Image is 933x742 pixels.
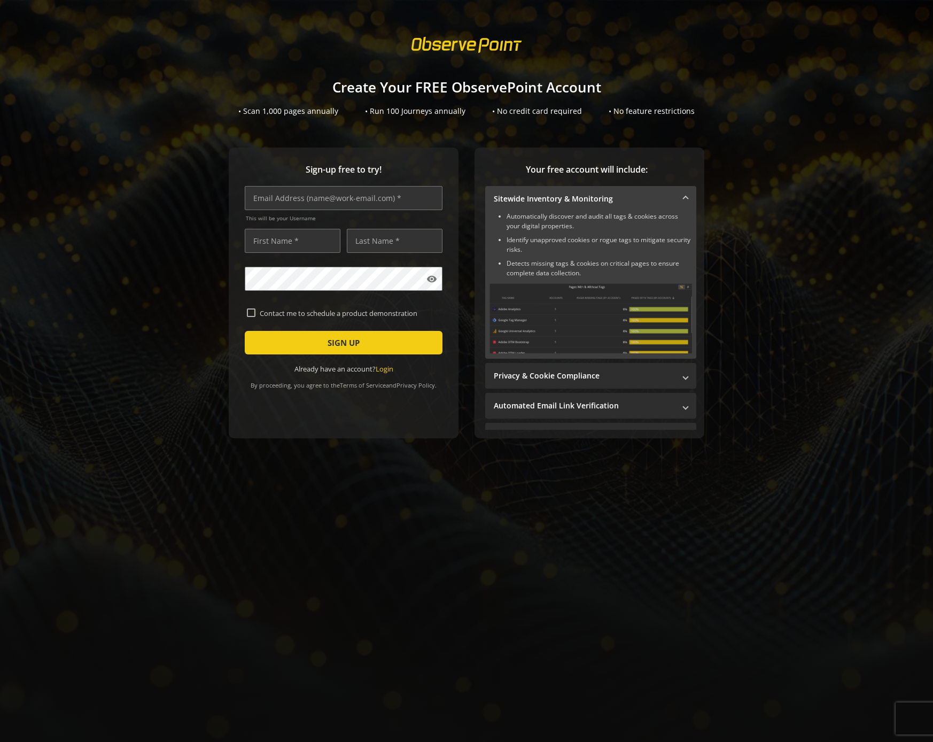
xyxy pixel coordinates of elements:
[245,374,442,389] div: By proceeding, you agree to the and .
[485,423,696,449] mat-expansion-panel-header: Performance Monitoring with Web Vitals
[365,106,465,117] div: • Run 100 Journeys annually
[245,164,442,176] span: Sign-up free to try!
[426,274,437,284] mat-icon: visibility
[494,400,675,411] mat-panel-title: Automated Email Link Verification
[340,381,386,389] a: Terms of Service
[246,214,442,222] span: This will be your Username
[485,212,696,359] div: Sitewide Inventory & Monitoring
[507,259,692,278] li: Detects missing tags & cookies on critical pages to ensure complete data collection.
[489,283,692,353] img: Sitewide Inventory & Monitoring
[494,194,675,204] mat-panel-title: Sitewide Inventory & Monitoring
[507,235,692,254] li: Identify unapproved cookies or rogue tags to mitigate security risks.
[238,106,338,117] div: • Scan 1,000 pages annually
[485,363,696,389] mat-expansion-panel-header: Privacy & Cookie Compliance
[245,331,442,354] button: SIGN UP
[485,186,696,212] mat-expansion-panel-header: Sitewide Inventory & Monitoring
[494,370,675,381] mat-panel-title: Privacy & Cookie Compliance
[492,106,582,117] div: • No credit card required
[376,364,393,374] a: Login
[396,381,435,389] a: Privacy Policy
[328,333,360,352] span: SIGN UP
[347,229,442,253] input: Last Name *
[485,393,696,419] mat-expansion-panel-header: Automated Email Link Verification
[507,212,692,231] li: Automatically discover and audit all tags & cookies across your digital properties.
[245,229,340,253] input: First Name *
[245,186,442,210] input: Email Address (name@work-email.com) *
[485,164,688,176] span: Your free account will include:
[609,106,695,117] div: • No feature restrictions
[245,364,442,374] div: Already have an account?
[255,308,440,318] label: Contact me to schedule a product demonstration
